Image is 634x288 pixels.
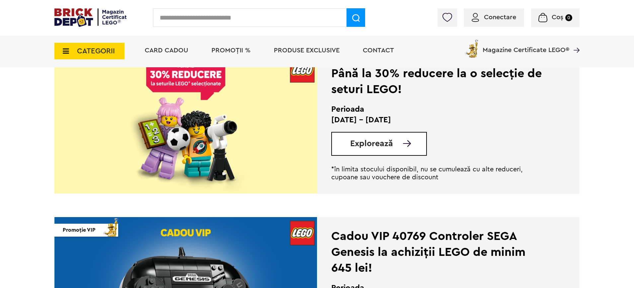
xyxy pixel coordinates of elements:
[569,38,580,45] a: Magazine Certificate LEGO®
[331,66,547,97] div: Până la 30% reducere la o selecție de seturi LEGO!
[472,14,516,21] a: Conectare
[565,14,572,21] small: 0
[145,47,188,54] a: Card Cadou
[484,14,516,21] span: Conectare
[350,140,426,148] a: Explorează
[77,47,115,55] span: CATEGORII
[331,228,547,276] div: Cadou VIP 40769 Controler SEGA Genesis la achiziții LEGO de minim 645 lei!
[552,14,563,21] span: Coș
[211,47,251,54] a: PROMOȚII %
[100,216,121,237] img: vip_page_imag.png
[274,47,340,54] a: Produse exclusive
[63,224,96,237] span: Promoție VIP
[350,140,393,148] span: Explorează
[331,165,547,181] p: *în limita stocului disponibil, nu se cumulează cu alte reduceri, cupoane sau vouchere de discount
[483,38,569,53] span: Magazine Certificate LEGO®
[363,47,394,54] a: Contact
[331,115,547,125] p: [DATE] - [DATE]
[331,104,547,115] h2: Perioada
